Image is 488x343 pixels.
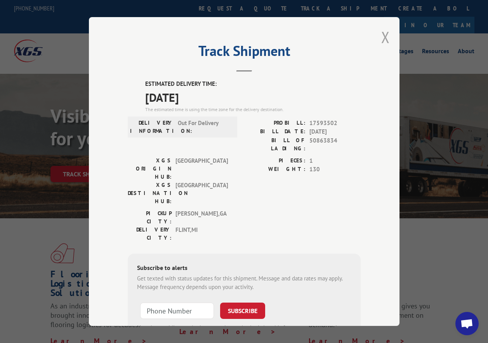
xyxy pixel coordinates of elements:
input: Phone Number [140,303,214,319]
label: PROBILL: [244,119,306,128]
label: ESTIMATED DELIVERY TIME: [145,80,361,89]
label: PIECES: [244,157,306,165]
span: 1 [309,157,361,165]
div: Get texted with status updates for this shipment. Message and data rates may apply. Message frequ... [137,274,351,292]
span: [DATE] [309,127,361,136]
span: 17593502 [309,119,361,128]
label: XGS DESTINATION HUB: [128,181,172,205]
span: 130 [309,165,361,174]
button: SUBSCRIBE [220,303,265,319]
span: FLINT , MI [175,226,228,242]
label: DELIVERY INFORMATION: [130,119,174,135]
button: Close modal [381,27,390,47]
span: [PERSON_NAME] , GA [175,209,228,226]
label: BILL DATE: [244,127,306,136]
span: 50863834 [309,136,361,153]
strong: Note: [137,324,151,331]
label: PICKUP CITY: [128,209,172,226]
div: The estimated time is using the time zone for the delivery destination. [145,106,361,113]
span: [GEOGRAPHIC_DATA] [175,157,228,181]
span: [GEOGRAPHIC_DATA] [175,181,228,205]
span: Out For Delivery [178,119,230,135]
label: BILL OF LADING: [244,136,306,153]
label: WEIGHT: [244,165,306,174]
label: XGS ORIGIN HUB: [128,157,172,181]
span: [DATE] [145,89,361,106]
h2: Track Shipment [128,45,361,60]
div: Subscribe to alerts [137,263,351,274]
label: DELIVERY CITY: [128,226,172,242]
a: Open chat [455,312,479,335]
